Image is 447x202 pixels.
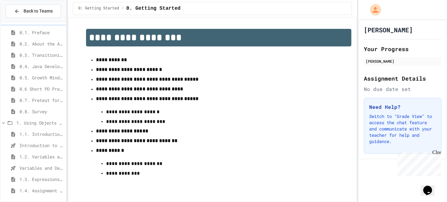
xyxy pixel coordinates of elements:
[369,113,436,145] p: Switch to "Grade View" to access the chat feature and communicate with your teacher for help and ...
[364,85,441,93] div: No due date set
[19,187,63,194] span: 1.4. Assignment and Input
[3,3,43,40] div: Chat with us now!Close
[19,40,63,47] span: 0.2. About the AP CSA Exam
[19,108,63,115] span: 0.8. Survey
[395,150,441,176] iframe: chat widget
[78,6,119,11] span: 0: Getting Started
[363,3,383,17] div: My Account
[24,8,53,14] span: Back to Teams
[366,58,439,64] div: [PERSON_NAME]
[19,165,63,171] span: Variables and Data Types - Quiz
[19,52,63,58] span: 0.3. Transitioning from AP CSP to AP CSA
[126,5,180,12] span: 0. Getting Started
[19,142,63,149] span: Introduction to Algorithms, Programming, and Compilers
[19,86,63,92] span: 0.6 Short PD Pretest
[19,153,63,160] span: 1.2. Variables and Data Types
[19,176,63,183] span: 1.3. Expressions and Output [New]
[19,131,63,137] span: 1.1. Introduction to Algorithms, Programming, and Compilers
[16,120,63,126] span: 1. Using Objects and Methods
[19,74,63,81] span: 0.5. Growth Mindset and Pair Programming
[121,6,124,11] span: /
[19,29,63,36] span: 0.1. Preface
[369,103,436,111] h3: Need Help?
[421,177,441,196] iframe: chat widget
[364,74,441,83] h2: Assignment Details
[364,25,413,34] h1: [PERSON_NAME]
[19,63,63,70] span: 0.4. Java Development Environments
[19,97,63,104] span: 0.7. Pretest for the AP CSA Exam
[6,4,61,18] button: Back to Teams
[364,45,441,53] h2: Your Progress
